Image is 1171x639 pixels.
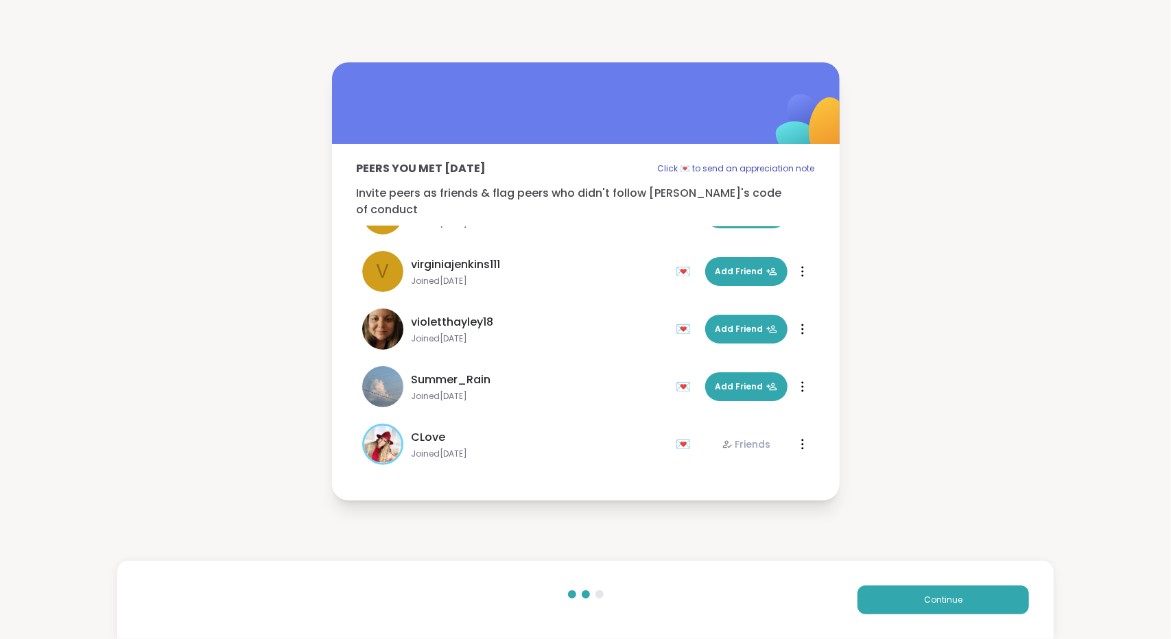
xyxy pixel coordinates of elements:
img: ShareWell Logomark [744,58,880,195]
div: 💌 [676,318,697,340]
div: 💌 [676,376,697,398]
span: virginiajenkins111 [412,256,501,273]
span: Joined [DATE] [412,448,668,459]
img: violetthayley18 [362,309,403,350]
p: Peers you met [DATE] [357,160,486,177]
div: 💌 [676,261,697,282]
button: Add Friend [705,372,788,401]
span: Joined [DATE] [412,276,668,287]
p: Click 💌 to send an appreciation note [658,160,815,177]
span: Add Friend [715,381,777,393]
div: 💌 [676,433,697,455]
p: Invite peers as friends & flag peers who didn't follow [PERSON_NAME]'s code of conduct [357,185,815,218]
span: v [376,257,389,286]
span: Joined [DATE] [412,391,668,402]
button: Add Friend [705,257,788,286]
span: Continue [924,594,962,606]
span: CLove [412,429,446,446]
img: CLove [364,426,401,463]
button: Add Friend [705,315,788,343]
span: Summer_Rain [412,372,491,388]
img: Summer_Rain [362,366,403,407]
span: Add Friend [715,323,777,335]
button: Continue [857,586,1029,614]
span: violetthayley18 [412,314,494,330]
div: Friends [722,437,771,451]
span: Add Friend [715,265,777,278]
span: Joined [DATE] [412,333,668,344]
